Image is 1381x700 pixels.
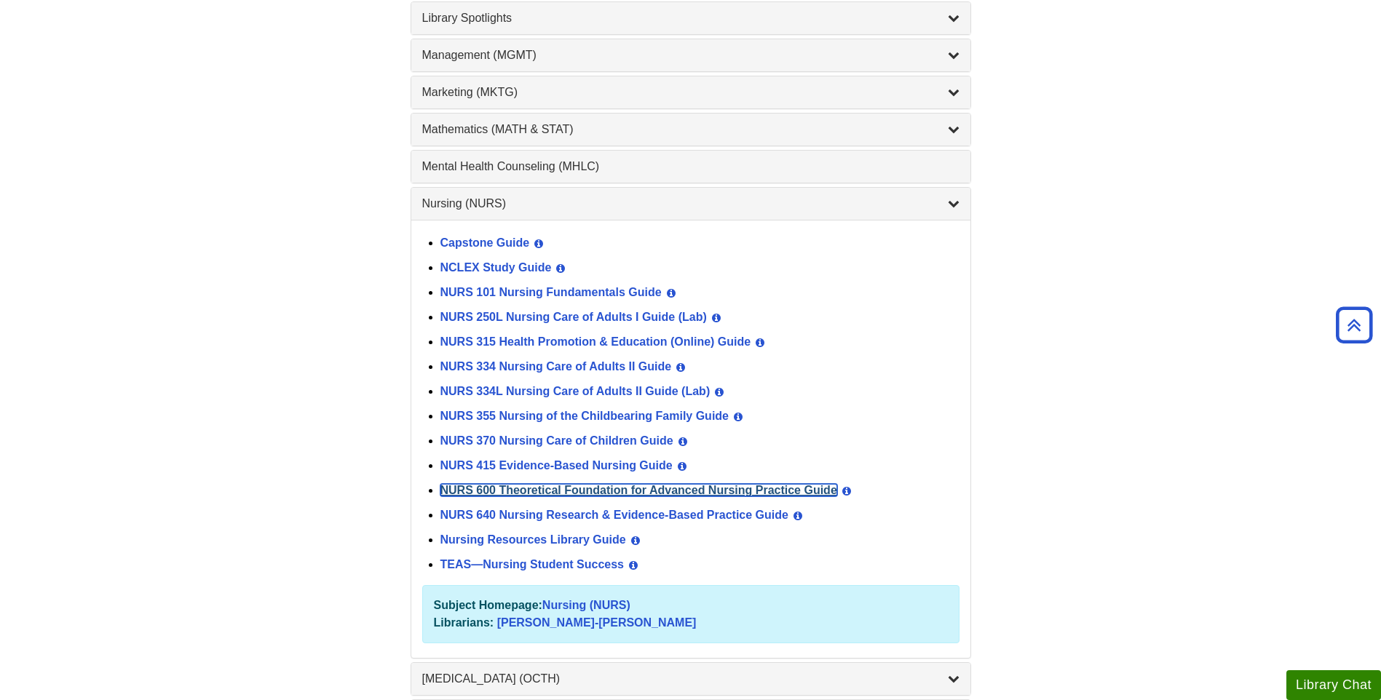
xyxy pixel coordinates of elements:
[1286,670,1381,700] button: Library Chat
[422,121,959,138] a: Mathematics (MATH & STAT)
[440,558,625,570] a: TEAS—Nursing Student Success
[422,84,959,101] a: Marketing (MKTG)
[422,670,959,688] a: [MEDICAL_DATA] (OCTH)
[422,9,959,27] a: Library Spotlights
[1331,315,1377,335] a: Back to Top
[440,360,672,373] a: NURS 334 Nursing Care of Adults II Guide
[440,286,662,298] a: NURS 101 Nursing Fundamentals Guide
[434,616,494,629] strong: Librarians:
[422,47,959,64] a: Management (MGMT)
[440,236,530,249] a: Capstone Guide
[440,459,673,472] a: NURS 415 Evidence-Based Nursing Guide
[440,410,729,422] a: NURS 355 Nursing of the Childbearing Family Guide
[440,335,751,348] a: NURS 315 Health Promotion & Education (Online) Guide
[542,599,630,611] a: Nursing (NURS)
[422,195,959,212] a: Nursing (NURS)
[440,509,788,521] a: NURS 640 Nursing Research & Evidence-Based Practice Guide
[434,599,542,611] strong: Subject Homepage:
[497,616,697,629] a: [PERSON_NAME]-[PERSON_NAME]
[422,158,959,175] a: Mental Health Counseling (MHLC)
[411,220,970,658] div: Nursing (NURS)
[440,434,673,447] a: NURS 370 Nursing Care of Children Guide
[440,311,707,323] a: NURS 250L Nursing Care of Adults I Guide (Lab)
[440,533,626,546] a: Nursing Resources Library Guide
[440,385,711,397] a: NURS 334L Nursing Care of Adults II Guide (Lab)
[440,261,552,274] a: NCLEX Study Guide
[440,484,837,496] a: NURS 600 Theoretical Foundation for Advanced Nursing Practice Guide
